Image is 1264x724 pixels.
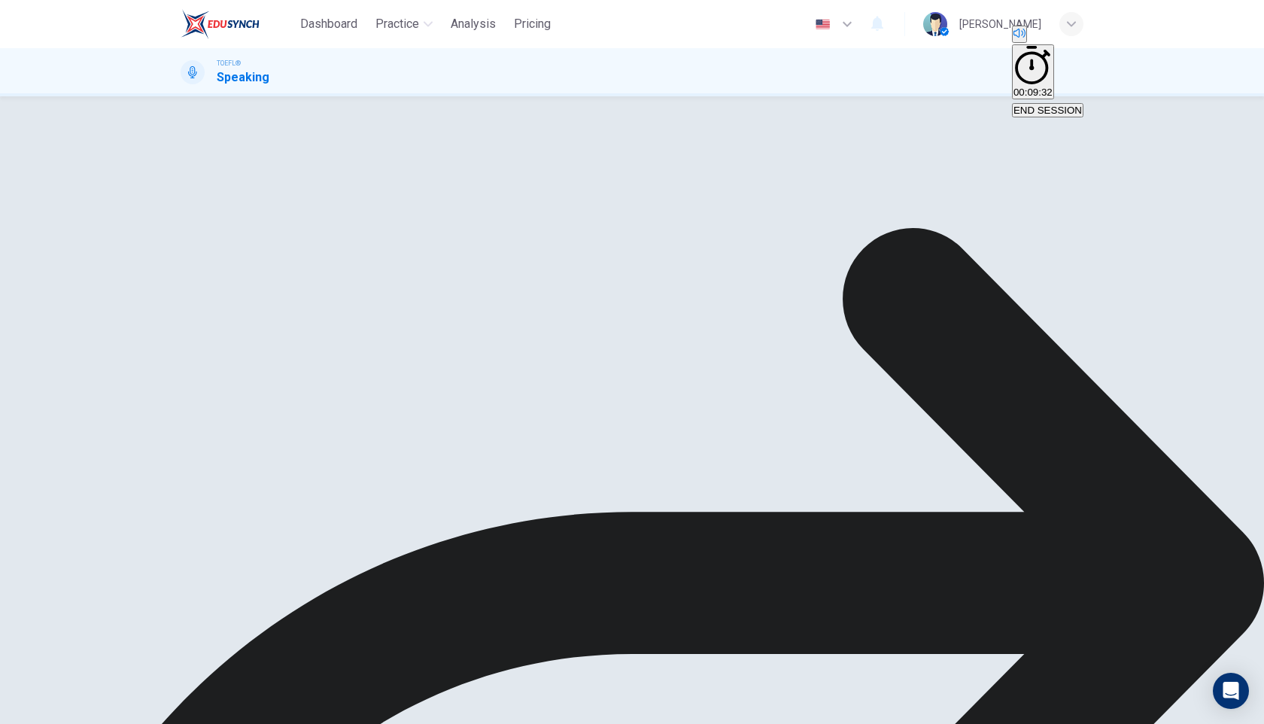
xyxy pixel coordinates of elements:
[1013,105,1082,116] span: END SESSION
[445,11,502,38] button: Analysis
[1012,44,1083,102] div: Hide
[1213,673,1249,709] div: Open Intercom Messenger
[508,11,557,38] button: Pricing
[375,15,419,33] span: Practice
[217,68,269,87] h1: Speaking
[294,11,363,38] button: Dashboard
[923,12,947,36] img: Profile picture
[181,9,260,39] img: EduSynch logo
[300,15,357,33] span: Dashboard
[813,19,832,30] img: en
[451,15,496,33] span: Analysis
[1012,26,1083,44] div: Mute
[1012,103,1083,117] button: END SESSION
[959,15,1041,33] div: [PERSON_NAME]
[181,9,294,39] a: EduSynch logo
[369,11,439,38] button: Practice
[1012,44,1054,100] button: 00:09:32
[514,15,551,33] span: Pricing
[1013,87,1053,98] span: 00:09:32
[217,58,241,68] span: TOEFL®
